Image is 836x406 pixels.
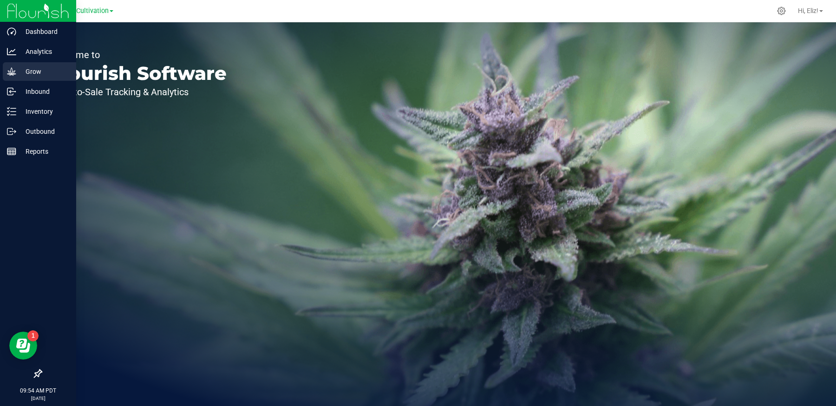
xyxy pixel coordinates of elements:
[50,64,227,83] p: Flourish Software
[7,87,16,96] inline-svg: Inbound
[16,46,72,57] p: Analytics
[50,87,227,97] p: Seed-to-Sale Tracking & Analytics
[7,127,16,136] inline-svg: Outbound
[7,47,16,56] inline-svg: Analytics
[16,86,72,97] p: Inbound
[7,67,16,76] inline-svg: Grow
[9,332,37,360] iframe: Resource center
[798,7,818,14] span: Hi, Eliz!
[4,395,72,402] p: [DATE]
[76,7,109,15] span: Cultivation
[7,27,16,36] inline-svg: Dashboard
[27,330,39,341] iframe: Resource center unread badge
[7,147,16,156] inline-svg: Reports
[7,107,16,116] inline-svg: Inventory
[16,146,72,157] p: Reports
[776,7,787,15] div: Manage settings
[50,50,227,59] p: Welcome to
[16,66,72,77] p: Grow
[16,106,72,117] p: Inventory
[4,386,72,395] p: 09:54 AM PDT
[16,126,72,137] p: Outbound
[16,26,72,37] p: Dashboard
